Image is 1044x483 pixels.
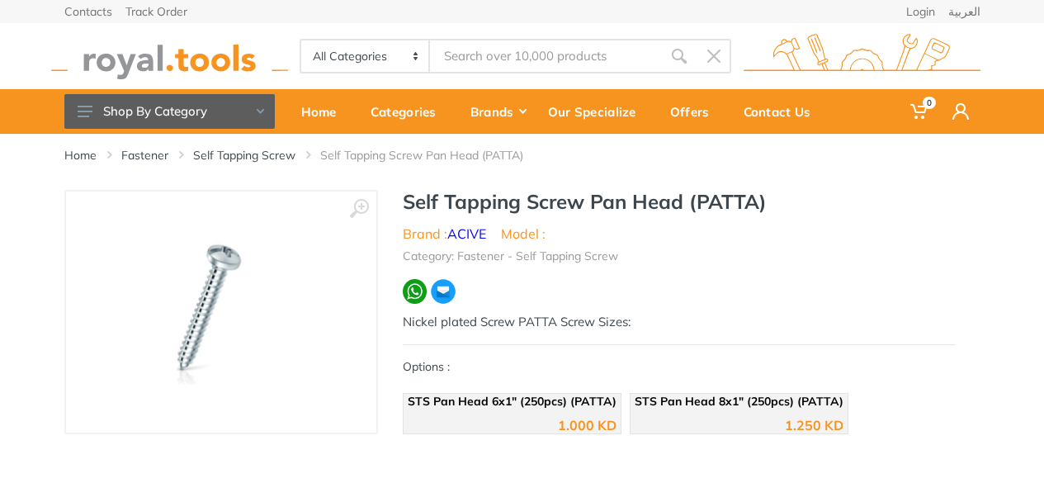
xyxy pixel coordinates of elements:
a: Home [290,89,359,134]
a: Login [906,6,935,17]
a: Categories [359,89,459,134]
span: STS Pan Head 6x1" (250pcs) (PATTA) [408,394,616,409]
a: Home [64,147,97,163]
button: Shop By Category [64,94,275,129]
div: Home [290,94,359,129]
li: Model : [501,224,546,244]
a: ACIVE [447,225,486,242]
img: royal.tools Logo [51,34,288,79]
input: Site search [430,39,661,73]
div: Categories [359,94,459,129]
div: Our Specialize [536,94,659,129]
a: Offers [659,89,732,134]
nav: breadcrumb [64,147,980,163]
a: العربية [948,6,980,17]
a: STS Pan Head 8x1" (250pcs) (PATTA) 1.250 KD [630,393,848,434]
img: wa.webp [403,279,427,303]
div: Nickel plated Screw PATTA Screw Sizes: [403,313,956,332]
select: Category [301,40,431,72]
img: ma.webp [430,278,456,305]
li: Category: Fastener - Self Tapping Screw [403,248,618,265]
img: royal.tools Logo [744,34,980,79]
a: STS Pan Head 6x1" (250pcs) (PATTA) 1.000 KD [403,393,621,434]
div: Brands [459,94,536,129]
div: Offers [659,94,732,129]
li: Self Tapping Screw Pan Head (PATTA) [320,147,548,163]
span: STS Pan Head 8x1" (250pcs) (PATTA) [635,394,843,409]
div: 1.250 KD [785,419,843,432]
a: Track Order [125,6,187,17]
div: Options : [403,358,956,443]
a: Self Tapping Screw [193,147,295,163]
a: Contact Us [732,89,834,134]
a: Fastener [121,147,168,163]
h1: Self Tapping Screw Pan Head (PATTA) [403,190,956,214]
li: Brand : [403,224,486,244]
div: 1.000 KD [558,419,616,432]
img: Royal Tools - Self Tapping Screw Pan Head (PATTA) [112,208,329,416]
a: Contacts [64,6,112,17]
span: 0 [923,97,936,109]
a: 0 [899,89,941,134]
div: Contact Us [732,94,834,129]
a: Our Specialize [536,89,659,134]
